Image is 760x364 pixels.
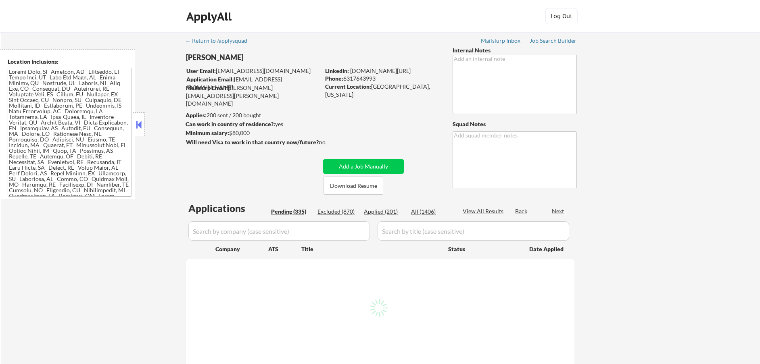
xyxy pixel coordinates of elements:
[448,241,518,256] div: Status
[481,38,521,44] div: Mailslurp Inbox
[325,83,371,90] strong: Current Location:
[319,138,342,146] div: no
[186,84,320,108] div: [PERSON_NAME][EMAIL_ADDRESS][PERSON_NAME][DOMAIN_NAME]
[530,38,577,44] div: Job Search Builder
[186,67,216,74] strong: User Email:
[481,37,521,46] a: Mailslurp Inbox
[317,208,358,216] div: Excluded (870)
[325,75,439,83] div: 6317643993
[350,67,411,74] a: [DOMAIN_NAME][URL]
[186,120,317,128] div: yes
[215,245,268,253] div: Company
[185,38,255,44] div: ← Return to /applysquad
[545,8,578,24] button: Log Out
[186,111,320,119] div: 200 sent / 200 bought
[186,76,234,83] strong: Application Email:
[325,75,343,82] strong: Phone:
[323,159,404,174] button: Add a Job Manually
[453,120,577,128] div: Squad Notes
[378,221,569,241] input: Search by title (case sensitive)
[186,52,352,62] div: [PERSON_NAME]
[530,37,577,46] a: Job Search Builder
[453,46,577,54] div: Internal Notes
[188,204,268,213] div: Applications
[268,245,301,253] div: ATS
[411,208,451,216] div: All (1406)
[364,208,404,216] div: Applied (201)
[325,67,349,74] strong: LinkedIn:
[515,207,528,215] div: Back
[186,10,234,23] div: ApplyAll
[186,129,320,137] div: $80,000
[186,84,228,91] strong: Mailslurp Email:
[8,58,132,66] div: Location Inclusions:
[529,245,565,253] div: Date Applied
[463,207,506,215] div: View All Results
[186,112,207,119] strong: Applies:
[186,121,275,127] strong: Can work in country of residence?:
[186,129,229,136] strong: Minimum salary:
[186,67,320,75] div: [EMAIL_ADDRESS][DOMAIN_NAME]
[301,245,441,253] div: Title
[325,83,439,98] div: [GEOGRAPHIC_DATA], [US_STATE]
[186,75,320,91] div: [EMAIL_ADDRESS][DOMAIN_NAME]
[324,177,383,195] button: Download Resume
[186,139,320,146] strong: Will need Visa to work in that country now/future?:
[188,221,370,241] input: Search by company (case sensitive)
[185,37,255,46] a: ← Return to /applysquad
[552,207,565,215] div: Next
[271,208,311,216] div: Pending (335)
